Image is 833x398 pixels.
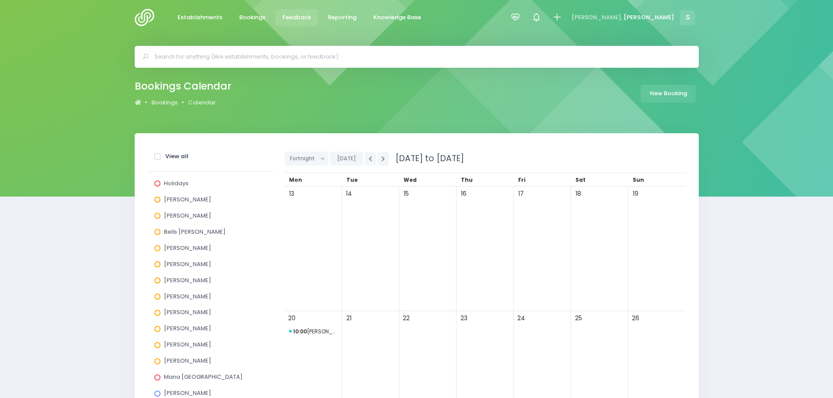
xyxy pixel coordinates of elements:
span: Knowledge Base [373,13,421,22]
a: Establishments [171,9,230,26]
span: Sun [633,176,644,183]
span: Bookings [239,13,265,22]
span: 16 [458,188,470,200]
a: Bookings [151,98,178,107]
span: 18 [572,188,584,200]
img: Logo [135,9,160,26]
span: 21 [343,312,355,324]
span: 14 [343,188,355,200]
span: 26 [630,312,641,324]
span: [PERSON_NAME] [164,308,211,316]
span: 24 [515,312,527,324]
span: [PERSON_NAME] [164,324,211,332]
span: Reporting [328,13,356,22]
strong: 10:00 [293,328,307,335]
span: [PERSON_NAME], [572,13,622,22]
span: 15 [401,188,412,200]
span: 13 [286,188,298,200]
a: Feedback [275,9,318,26]
span: [PERSON_NAME] [164,244,211,252]
span: 17 [515,188,527,200]
span: Mon [289,176,302,183]
span: Wed [404,176,417,183]
a: New Booking [641,85,696,103]
button: [DATE] [330,152,363,166]
span: [PERSON_NAME] [164,389,211,397]
a: Bookings [232,9,273,26]
span: Fri [518,176,526,183]
span: [PERSON_NAME] [164,340,211,349]
span: 19 [630,188,641,200]
span: Holidays [164,179,188,187]
span: Sat [575,176,586,183]
span: Douglas Park School [289,326,338,337]
span: [PERSON_NAME] [164,356,211,365]
span: 25 [572,312,584,324]
a: Reporting [321,9,364,26]
h2: Bookings Calendar [135,80,231,92]
span: 22 [401,312,412,324]
strong: View all [165,152,188,160]
span: [PERSON_NAME] [164,292,211,301]
span: [DATE] to [DATE] [390,152,464,164]
span: [PERSON_NAME] [164,211,211,220]
button: Fortnight [285,152,329,166]
span: [PERSON_NAME] [164,260,211,268]
span: Thu [461,176,473,183]
span: Fortnight [290,152,317,165]
span: [PERSON_NAME] [164,195,211,204]
a: Knowledge Base [366,9,429,26]
span: [PERSON_NAME] [164,276,211,284]
span: Feedback [282,13,311,22]
a: Calendar [188,98,216,107]
span: [PERSON_NAME] [624,13,674,22]
span: S [680,10,695,25]
span: Tue [346,176,358,183]
span: Bells [PERSON_NAME] [164,228,226,236]
input: Search for anything (like establishments, bookings, or feedback) [154,50,687,63]
span: 23 [458,312,470,324]
span: Establishments [178,13,222,22]
span: Mana [GEOGRAPHIC_DATA] [164,373,243,381]
span: 20 [286,312,298,324]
